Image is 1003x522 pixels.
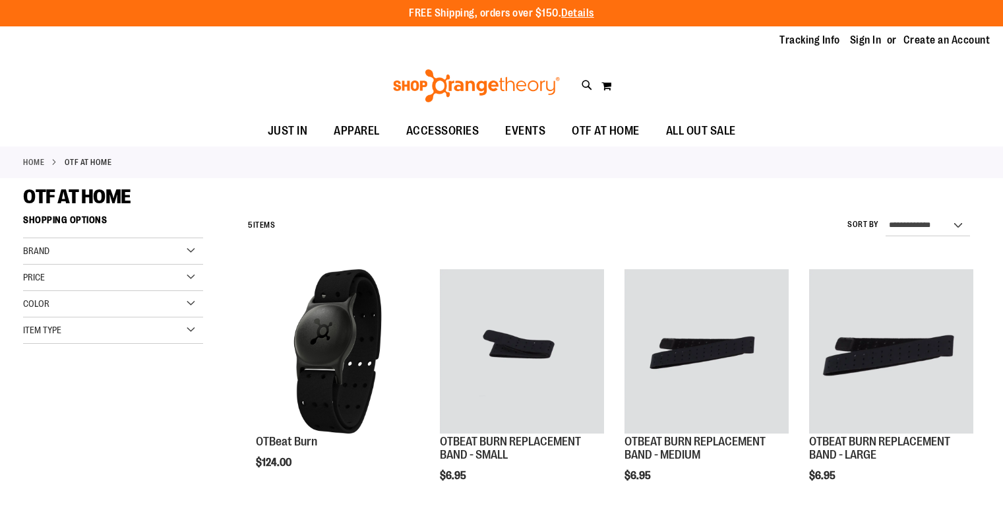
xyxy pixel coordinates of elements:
span: 5 [248,220,253,230]
span: Price [23,272,45,282]
img: OTBEAT BURN REPLACEMENT BAND - MEDIUM [624,269,789,434]
a: OTBeat Burn [256,435,317,448]
a: Details [561,7,594,19]
strong: Shopping Options [23,209,203,238]
span: OTF AT HOME [23,185,131,208]
span: EVENTS [505,116,545,146]
a: OTBEAT BURN REPLACEMENT BAND - MEDIUM [624,269,789,436]
p: FREE Shipping, orders over $150. [409,6,594,21]
span: APPAREL [334,116,380,146]
div: product [803,263,980,515]
img: Main view of OTBeat Burn 6.0-C [256,269,420,434]
img: OTBEAT BURN REPLACEMENT BAND - LARGE [809,269,973,434]
span: $6.95 [440,470,468,482]
span: Item Type [23,325,61,335]
span: $6.95 [809,470,837,482]
strong: OTF AT HOME [65,156,112,168]
label: Sort By [847,219,879,230]
a: Tracking Info [779,33,840,48]
a: OTBEAT BURN REPLACEMENT BAND - MEDIUM [624,435,766,461]
img: Shop Orangetheory [391,69,562,102]
span: ALL OUT SALE [666,116,736,146]
a: Create an Account [903,33,990,48]
div: product [433,263,611,515]
span: Brand [23,245,49,256]
a: OTBEAT BURN REPLACEMENT BAND - SMALL [440,269,604,436]
span: ACCESSORIES [406,116,479,146]
a: Main view of OTBeat Burn 6.0-C [256,269,420,436]
div: product [249,263,427,502]
span: OTF AT HOME [572,116,640,146]
div: product [618,263,795,515]
a: Sign In [850,33,882,48]
h2: Items [248,215,275,236]
a: Home [23,156,44,168]
span: Color [23,298,49,309]
span: JUST IN [268,116,308,146]
span: $124.00 [256,457,293,469]
span: $6.95 [624,470,653,482]
a: OTBEAT BURN REPLACEMENT BAND - SMALL [440,435,581,461]
img: OTBEAT BURN REPLACEMENT BAND - SMALL [440,269,604,434]
a: OTBEAT BURN REPLACEMENT BAND - LARGE [809,435,950,461]
a: OTBEAT BURN REPLACEMENT BAND - LARGE [809,269,973,436]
